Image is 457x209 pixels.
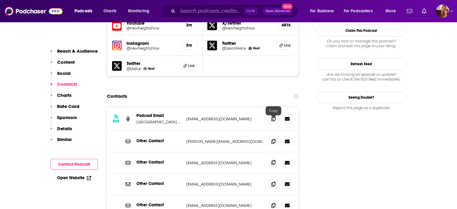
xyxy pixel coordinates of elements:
[186,182,264,187] p: [EMAIL_ADDRESS][DOMAIN_NAME]
[113,119,120,124] h3: RSS
[316,39,407,48] div: Claim and edit this page to your liking.
[57,137,72,142] p: Similar
[222,46,246,51] a: @JasonKelce
[186,116,264,121] p: [EMAIL_ADDRESS][DOMAIN_NAME]
[222,40,272,46] h5: Twitter
[57,81,77,87] p: Contacts
[340,6,381,16] button: open menu
[5,5,62,17] img: Podchaser - Follow, Share and Rate Podcasts
[266,106,281,115] div: Copy
[167,4,304,18] div: Search podcasts, credits, & more...
[136,138,181,143] p: Other Contact
[404,6,415,16] a: Show notifications dropdown
[284,43,291,48] span: Link
[50,92,72,103] button: Charts
[50,59,75,70] button: Content
[419,6,429,16] a: Show notifications dropdown
[75,7,92,15] span: Podcasts
[70,6,100,16] button: open menu
[316,106,407,110] div: Report this page as a duplicate.
[148,67,154,71] span: Host
[263,8,293,15] button: Open AdvancedNew
[186,139,264,144] p: [PERSON_NAME][EMAIL_ADDRESS][DOMAIN_NAME]
[50,115,77,126] button: Sponsors
[57,175,91,180] a: Open Website
[222,26,272,30] a: @newheightshow
[57,92,72,98] p: Charts
[282,4,293,9] span: New
[57,59,75,65] p: Content
[143,67,147,70] img: Travis Kelce
[57,103,79,109] p: Rate Card
[50,81,77,92] button: Contacts
[126,46,176,51] a: @newheightshow
[186,203,264,208] p: [EMAIL_ADDRESS][DOMAIN_NAME]
[126,60,176,66] h5: Twitter
[316,58,407,70] button: Refresh Feed
[306,6,341,16] button: open menu
[126,66,141,71] a: @tkelce
[310,7,334,15] span: For Business
[188,63,195,68] span: Link
[128,7,149,15] span: Monitoring
[50,70,71,81] button: Social
[99,6,120,16] a: Charts
[344,7,373,15] span: For Podcasters
[136,119,181,124] p: [GEOGRAPHIC_DATA] with [PERSON_NAME] and [PERSON_NAME] Podcast Email
[126,20,176,26] h5: Youtube
[136,113,181,118] p: Podcast Email
[178,6,244,16] input: Search podcasts, credits, & more...
[436,5,449,18] img: User Profile
[253,46,260,50] span: Host
[126,26,176,30] a: @newheightshow
[186,43,192,48] h5: 3m
[124,6,157,16] button: open menu
[50,159,98,170] button: Contact Podcast
[136,160,181,165] p: Other Contact
[57,115,77,120] p: Sponsors
[385,7,396,15] span: More
[50,126,72,137] button: Details
[381,6,403,16] button: open menu
[50,103,79,115] button: Rate Card
[436,5,449,18] button: Show profile menu
[222,20,272,26] h5: X/Twitter
[244,7,258,15] span: Ctrl K
[276,41,293,49] a: Link
[316,91,407,103] a: Seeing Double?
[316,72,407,82] div: Are we missing an episode or update? Use this to check the RSS feed immediately.
[282,23,288,28] h5: 481k
[126,40,176,46] h5: Instagram
[316,25,407,36] button: Claim This Podcast
[316,39,407,44] span: Do you host or manage this podcast?
[50,137,72,148] button: Similar
[50,48,98,59] button: Reach & Audience
[57,126,72,131] p: Details
[57,48,98,54] p: Reach & Audience
[107,91,127,102] h2: Contacts
[57,70,71,76] p: Social
[248,47,252,50] img: Jason Kelce
[136,202,181,207] p: Other Contact
[136,181,181,186] p: Other Contact
[112,41,122,50] img: iconImage
[265,10,290,13] span: Open Advanced
[186,23,192,28] h5: 3m
[186,160,264,165] p: [EMAIL_ADDRESS][DOMAIN_NAME]
[103,7,116,15] span: Charts
[181,62,197,70] a: Link
[436,5,449,18] span: Logged in as DaveKass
